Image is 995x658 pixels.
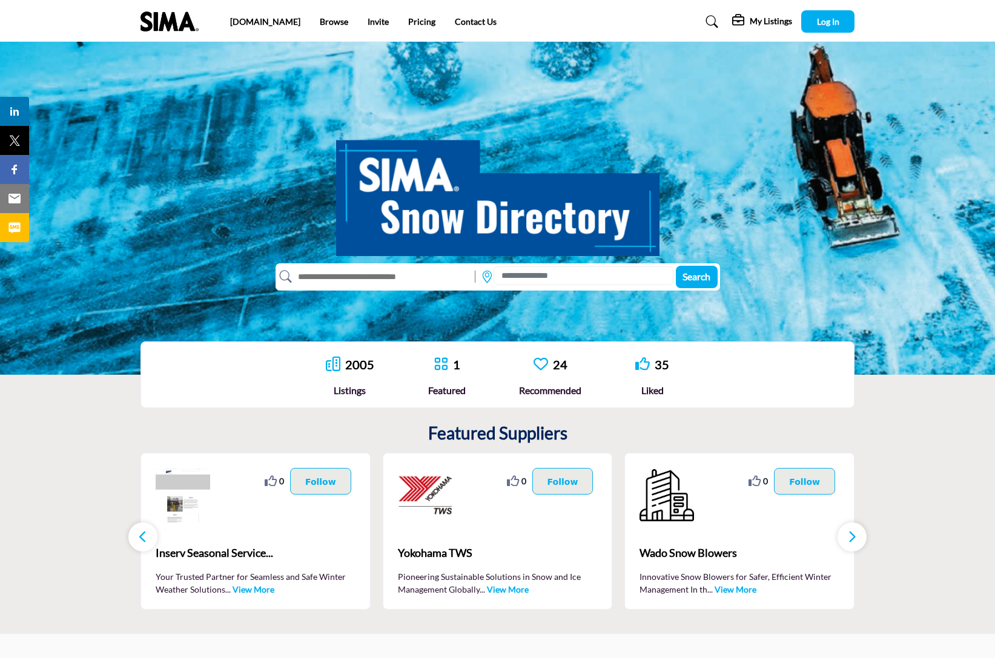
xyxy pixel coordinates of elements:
[156,570,355,594] p: Your Trusted Partner for Seamless and Safe Winter Weather Solutions
[553,357,567,372] a: 24
[453,357,460,372] a: 1
[156,545,355,561] span: Inserv Seasonal Service...
[683,271,710,282] span: Search
[368,16,389,27] a: Invite
[789,475,820,488] p: Follow
[655,357,669,372] a: 35
[279,475,284,487] span: 0
[817,16,839,27] span: Log In
[640,468,694,522] img: Wado Snow Blowers
[225,584,231,594] span: ...
[455,16,497,27] a: Contact Us
[532,468,593,495] button: Follow
[156,537,355,570] b: Inserv Seasonal Services
[519,383,581,398] div: Recommended
[547,475,578,488] p: Follow
[156,537,355,570] a: Inserv Seasonal Service...
[801,10,855,33] button: Log In
[694,12,726,31] a: Search
[763,475,768,487] span: 0
[408,16,435,27] a: Pricing
[715,584,756,594] a: View More
[534,357,548,373] a: Go to Recommended
[140,12,205,31] img: Site Logo
[398,570,598,594] p: Pioneering Sustainable Solutions in Snow and Ice Management Globally
[428,423,567,444] h2: Featured Suppliers
[233,584,274,594] a: View More
[472,268,478,286] img: Rectangle%203585.svg
[707,584,713,594] span: ...
[635,383,669,398] div: Liked
[676,266,718,288] button: Search
[480,584,485,594] span: ...
[290,468,351,495] button: Follow
[336,127,659,256] img: SIMA Snow Directory
[640,537,839,570] a: Wado Snow Blowers
[640,570,839,594] p: Innovative Snow Blowers for Safer, Efficient Winter Management In th
[230,16,300,27] a: [DOMAIN_NAME]
[521,475,526,487] span: 0
[487,584,529,594] a: View More
[305,475,336,488] p: Follow
[398,468,452,522] img: Yokohama TWS
[326,383,374,398] div: Listings
[320,16,348,27] a: Browse
[428,383,466,398] div: Featured
[156,468,210,522] img: Inserv Seasonal Services
[398,537,598,570] a: Yokohama TWS
[750,16,792,27] h5: My Listings
[398,545,598,561] span: Yokohama TWS
[774,468,835,495] button: Follow
[732,15,792,29] div: My Listings
[434,357,448,373] a: Go to Featured
[345,357,374,372] a: 2005
[640,545,839,561] span: Wado Snow Blowers
[635,357,650,371] i: Go to Liked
